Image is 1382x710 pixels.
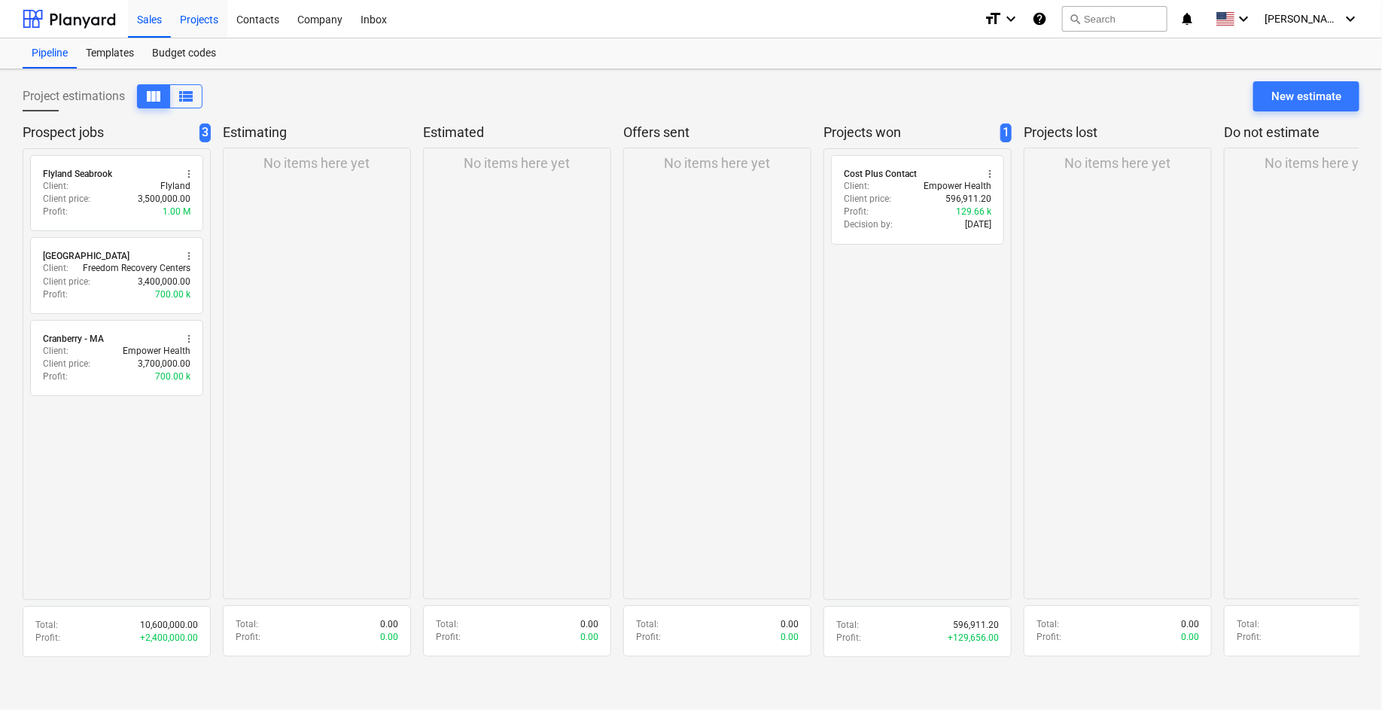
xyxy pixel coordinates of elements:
span: more_vert [984,168,996,180]
p: 0.00 [781,631,799,644]
p: Profit : [836,632,861,644]
p: Freedom Recovery Centers [83,262,190,275]
p: Client : [43,262,68,275]
p: 0.00 [1181,631,1199,644]
p: 3,700,000.00 [138,358,190,370]
p: 0.00 [781,618,799,631]
p: Decision by : [844,218,893,231]
div: Cost Plus Contact [844,168,917,180]
p: 596,911.20 [953,619,999,632]
p: No items here yet [264,154,370,172]
div: New estimate [1271,87,1341,106]
p: Total : [35,619,58,632]
p: 0.00 [380,618,398,631]
p: Client price : [844,193,891,206]
a: Pipeline [23,38,77,69]
div: Flyland Seabrook [43,168,112,180]
p: 1.00 M [163,206,190,218]
p: Projects won [823,123,994,142]
p: Profit : [636,631,661,644]
p: Profit : [43,370,68,383]
p: Client price : [43,358,90,370]
p: No items here yet [464,154,571,172]
p: 0.00 [380,631,398,644]
i: keyboard_arrow_down [1002,10,1020,28]
p: Estimated [423,123,605,142]
p: 0.00 [580,631,598,644]
p: 596,911.20 [945,193,991,206]
p: 3,500,000.00 [138,193,190,206]
span: [PERSON_NAME] [1265,13,1340,25]
p: Total : [636,618,659,631]
p: Client price : [43,276,90,288]
p: Prospect jobs [23,123,193,142]
a: Templates [77,38,143,69]
p: Client : [844,180,869,193]
span: View as columns [145,87,163,105]
p: 0.00 [1181,618,1199,631]
i: keyboard_arrow_down [1341,10,1359,28]
p: Empower Health [123,345,190,358]
p: Total : [1036,618,1059,631]
i: notifications [1180,10,1195,28]
button: New estimate [1253,81,1359,111]
p: Flyland [160,180,190,193]
div: Project estimations [23,84,202,108]
i: Knowledge base [1032,10,1047,28]
p: 700.00 k [155,370,190,383]
button: Search [1062,6,1167,32]
span: View as columns [177,87,195,105]
span: more_vert [183,250,195,262]
p: Profit : [43,206,68,218]
p: No items here yet [1065,154,1171,172]
p: Total : [236,618,258,631]
span: 3 [199,123,211,142]
p: Profit : [1237,631,1262,644]
p: 129.66 k [956,206,991,218]
p: Profit : [1036,631,1061,644]
iframe: Chat Widget [1307,638,1382,710]
p: Profit : [35,632,60,644]
span: 1 [1000,123,1012,142]
p: 700.00 k [155,288,190,301]
p: Profit : [236,631,260,644]
span: search [1069,13,1081,25]
p: Client : [43,180,68,193]
div: [GEOGRAPHIC_DATA] [43,250,129,262]
p: No items here yet [1265,154,1371,172]
p: Total : [436,618,458,631]
p: Offers sent [623,123,805,142]
a: Budget codes [143,38,225,69]
i: format_size [984,10,1002,28]
p: Profit : [844,206,869,218]
p: 3,400,000.00 [138,276,190,288]
div: Cranberry - MA [43,333,104,345]
p: Profit : [43,288,68,301]
i: keyboard_arrow_down [1234,10,1253,28]
p: + 129,656.00 [948,632,999,644]
p: No items here yet [665,154,771,172]
p: [DATE] [965,218,991,231]
p: + 2,400,000.00 [140,632,198,644]
p: Client price : [43,193,90,206]
p: 10,600,000.00 [140,619,198,632]
p: 0.00 [580,618,598,631]
span: more_vert [183,333,195,345]
p: Estimating [223,123,405,142]
span: more_vert [183,168,195,180]
p: Total : [836,619,859,632]
p: Client : [43,345,68,358]
p: Projects lost [1024,123,1206,142]
p: Profit : [436,631,461,644]
p: Empower Health [924,180,991,193]
p: Total : [1237,618,1259,631]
